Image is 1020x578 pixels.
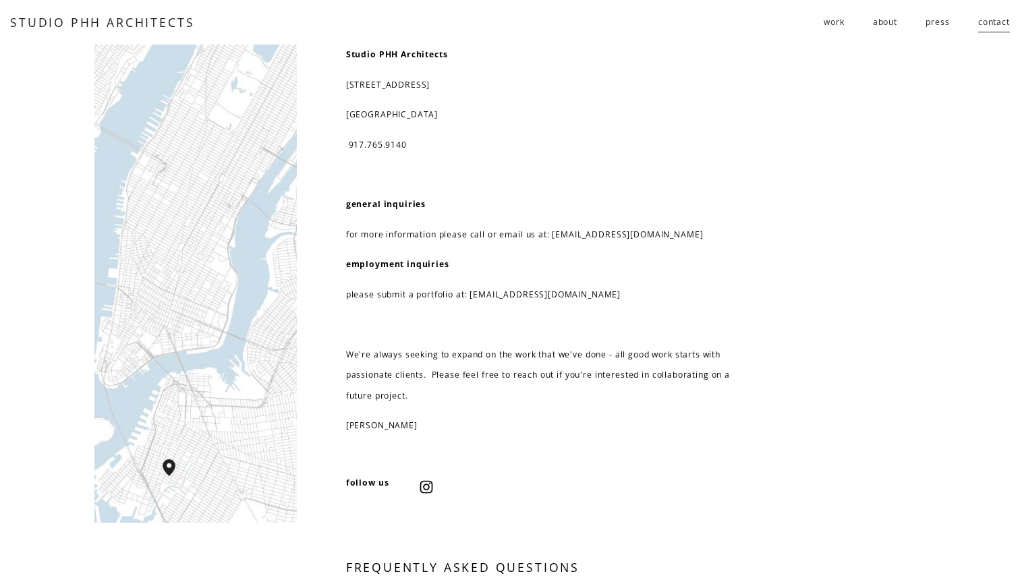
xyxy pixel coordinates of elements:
a: press [926,11,949,34]
strong: general inquiries [346,198,426,210]
a: folder dropdown [824,11,844,34]
strong: employment inquiries [346,258,449,270]
p: for more information please call or email us at: [EMAIL_ADDRESS][DOMAIN_NAME] [346,225,758,245]
p: [GEOGRAPHIC_DATA] [346,105,758,125]
span: work [824,12,844,32]
h3: FREQUENTLY ASKED QUESTIONS [346,559,758,575]
p: [STREET_ADDRESS] [346,75,758,95]
a: about [873,11,897,34]
p: We're always seeking to expand on the work that we've done - all good work starts with passionate... [346,345,758,406]
p: [PERSON_NAME] [346,415,758,436]
a: contact [978,11,1010,34]
p: please submit a portfolio at: [EMAIL_ADDRESS][DOMAIN_NAME] [346,285,758,305]
p: 917.765.9140 [346,135,758,155]
strong: follow us [346,477,389,488]
a: STUDIO PHH ARCHITECTS [10,14,194,30]
strong: Studio PHH Architects [346,49,448,60]
a: Instagram [420,480,433,494]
